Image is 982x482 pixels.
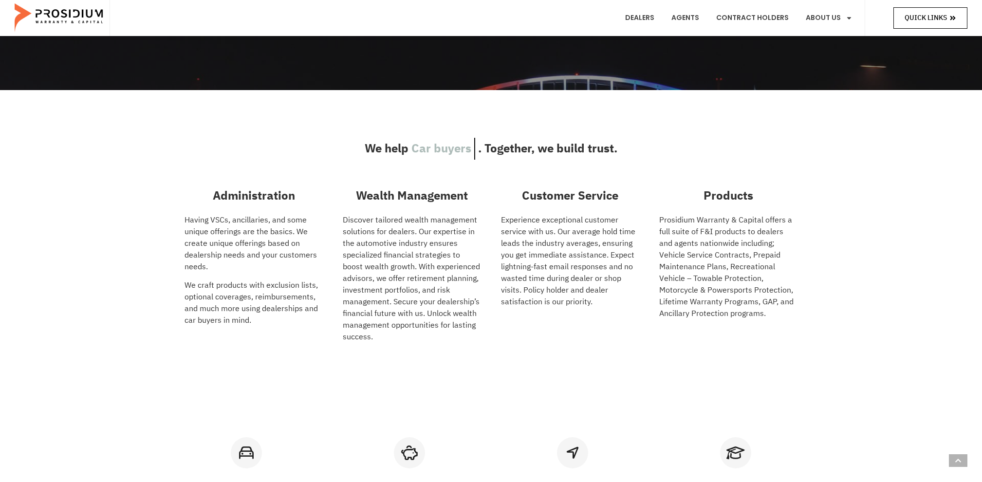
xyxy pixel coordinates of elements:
[185,187,323,204] h3: Administration
[185,279,323,326] p: We craft products with exclusion lists, optional coverages, reimbursements, and much more using d...
[905,12,947,24] span: Quick Links
[185,214,323,273] p: Having VSCs, ancillaries, and some unique offerings are the basics. We create unique offerings ba...
[478,138,617,160] span: . Together, we build trust.
[501,214,640,308] p: Experience exceptional customer service with us. Our average hold time leads the industry average...
[501,187,640,204] h3: Customer Service
[893,7,967,28] a: Quick Links
[343,187,482,204] h3: Wealth Management
[557,437,588,468] a: ANCILLARY PRODUCTS
[394,437,425,468] a: GAP PRODUCTS
[231,437,262,468] a: VSC PRODUCTS
[720,437,751,468] a: DEALER DEVELOPMENT
[365,138,408,160] span: We help
[659,214,798,319] p: Prosidium Warranty & Capital offers a full suite of F&I products to dealers and agents nationwide...
[411,140,471,157] span: Car buyers
[343,214,482,343] p: Discover tailored wealth management solutions for dealers. Our expertise in the automotive indust...
[659,187,798,204] h3: Products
